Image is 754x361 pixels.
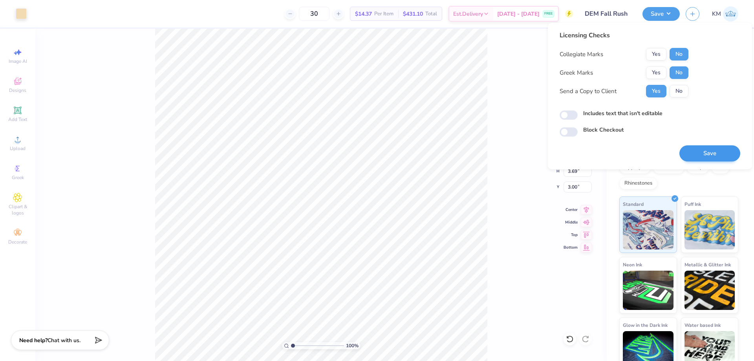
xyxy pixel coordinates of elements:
[679,145,740,161] button: Save
[623,210,673,249] img: Standard
[425,10,437,18] span: Total
[560,50,603,59] div: Collegiate Marks
[9,58,27,64] span: Image AI
[544,11,553,16] span: FREE
[9,87,26,93] span: Designs
[670,48,688,60] button: No
[684,260,731,269] span: Metallic & Glitter Ink
[19,337,48,344] strong: Need help?
[12,174,24,181] span: Greek
[564,220,578,225] span: Middle
[684,200,701,208] span: Puff Ink
[560,68,593,77] div: Greek Marks
[712,9,721,18] span: KM
[48,337,81,344] span: Chat with us.
[670,66,688,79] button: No
[355,10,372,18] span: $14.37
[623,200,644,208] span: Standard
[346,342,359,349] span: 100 %
[684,321,721,329] span: Water based Ink
[623,271,673,310] img: Neon Ink
[623,260,642,269] span: Neon Ink
[723,6,738,22] img: Karl Michael Narciza
[8,116,27,123] span: Add Text
[374,10,393,18] span: Per Item
[583,109,662,117] label: Includes text that isn't editable
[670,85,688,97] button: No
[712,6,738,22] a: KM
[8,239,27,245] span: Decorate
[560,87,617,96] div: Send a Copy to Client
[684,271,735,310] img: Metallic & Glitter Ink
[564,207,578,213] span: Center
[623,321,668,329] span: Glow in the Dark Ink
[10,145,26,152] span: Upload
[579,6,637,22] input: Untitled Design
[453,10,483,18] span: Est. Delivery
[564,245,578,250] span: Bottom
[684,210,735,249] img: Puff Ink
[560,31,688,40] div: Licensing Checks
[646,48,666,60] button: Yes
[642,7,680,21] button: Save
[403,10,423,18] span: $431.10
[619,178,657,189] div: Rhinestones
[497,10,540,18] span: [DATE] - [DATE]
[564,232,578,238] span: Top
[4,203,31,216] span: Clipart & logos
[299,7,329,21] input: – –
[646,66,666,79] button: Yes
[583,126,624,134] label: Block Checkout
[646,85,666,97] button: Yes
